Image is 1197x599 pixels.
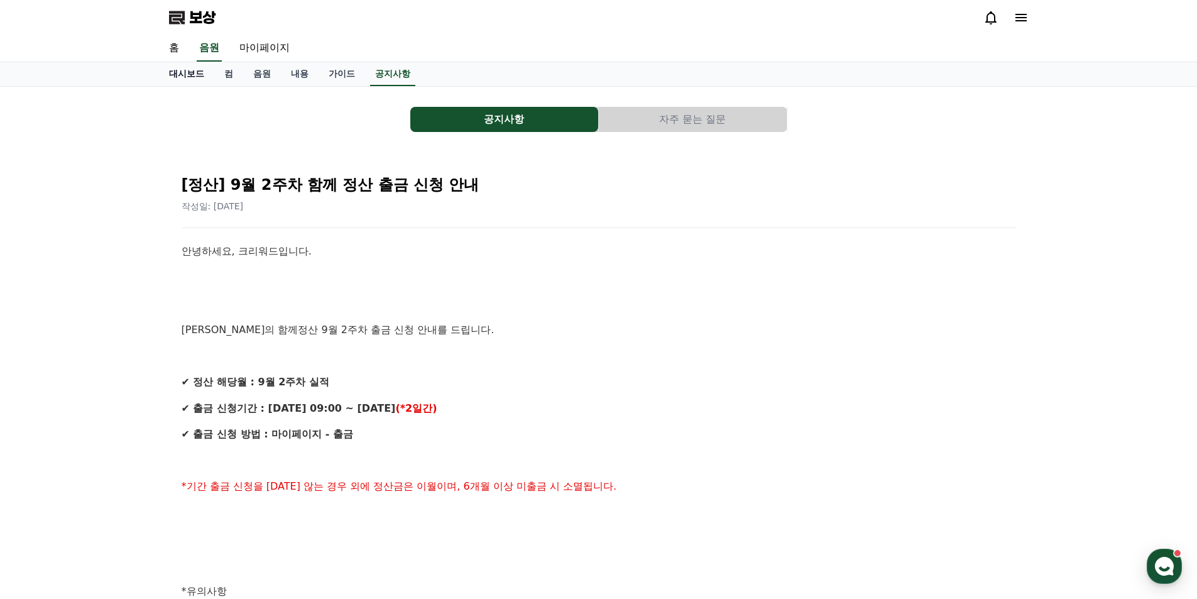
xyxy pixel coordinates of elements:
[194,417,209,427] span: 설정
[214,62,243,86] a: 컴
[410,107,599,132] a: 공지사항
[83,398,162,430] a: 대화
[410,107,598,132] button: 공지사항
[169,69,204,79] font: 대시보드
[599,107,787,132] button: 자주 묻는 질문
[40,417,47,427] span: 홈
[169,8,216,28] a: 보상
[329,69,355,79] font: 가이드
[197,35,222,62] a: 음원
[253,69,271,79] font: 음원
[319,62,365,86] a: 가이드
[159,62,214,86] a: 대시보드
[484,113,524,125] font: 공지사항
[182,480,617,492] font: *기간 출금 신청을 [DATE] 않는 경우 외에 정산금은 이월이며, 6개월 이상 미출금 시 소멸됩니다.
[182,402,396,414] font: ✔ 출금 신청기간 : [DATE] 09:00 ~ [DATE]
[182,176,479,194] font: [정산] 9월 2주차 함께 정산 출금 신청 안내
[115,418,130,428] span: 대화
[395,402,437,414] font: (*2일간)
[199,41,219,53] font: 음원
[659,113,726,125] font: 자주 묻는 질문
[281,62,319,86] a: 내용
[182,428,353,440] font: ✔ 출금 신청 방법 : 마이페이지 - 출금
[599,107,787,132] a: 자주 묻는 질문
[182,324,495,336] font: [PERSON_NAME]의 함께정산 9월 2주차 출금 신청 안내를 드립니다.
[169,41,179,53] font: 홈
[291,69,309,79] font: 내용
[370,62,415,86] a: 공지사항
[182,201,244,211] font: 작성일: [DATE]
[182,585,227,597] font: *유의사항
[239,41,290,53] font: 마이페이지
[162,398,241,430] a: 설정
[159,35,189,62] a: 홈
[182,245,312,257] font: 안녕하세요, 크리워드입니다.
[375,69,410,79] font: 공지사항
[189,9,216,26] font: 보상
[243,62,281,86] a: 음원
[224,69,233,79] font: 컴
[4,398,83,430] a: 홈
[229,35,300,62] a: 마이페이지
[182,376,330,388] font: ✔ 정산 해당월 : 9월 2주차 실적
